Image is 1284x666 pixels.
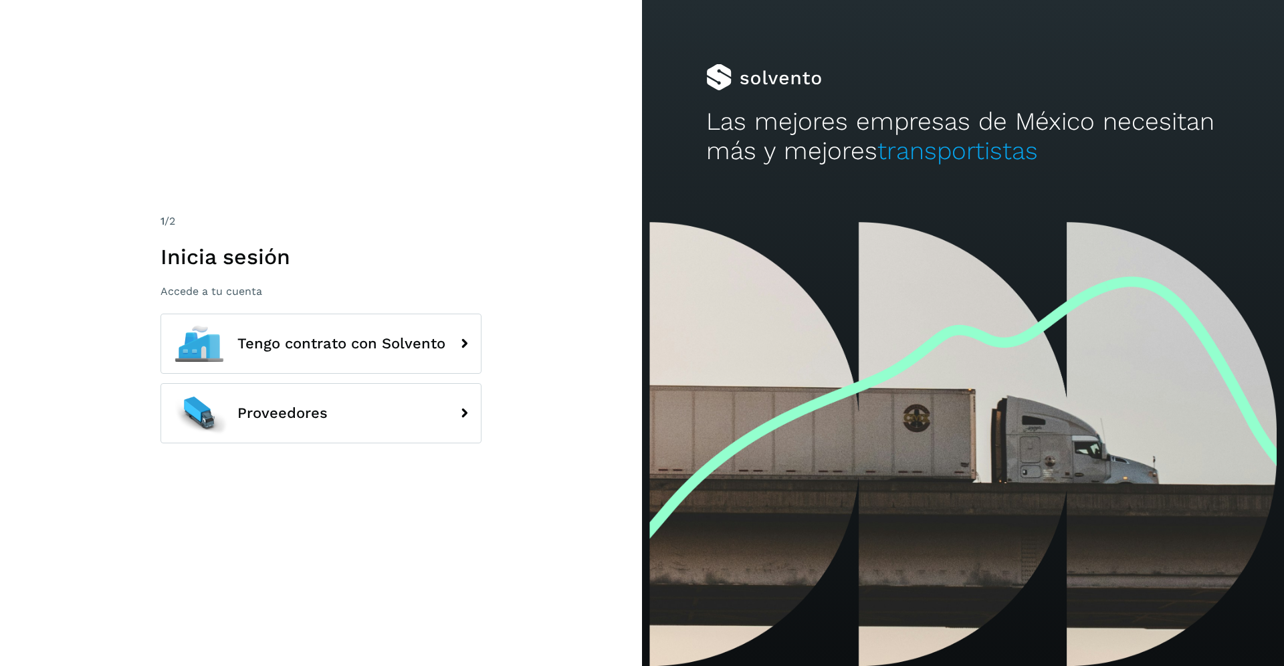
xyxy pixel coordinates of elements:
span: Proveedores [237,405,328,421]
h1: Inicia sesión [160,244,481,269]
p: Accede a tu cuenta [160,285,481,298]
h2: Las mejores empresas de México necesitan más y mejores [706,107,1220,166]
span: transportistas [877,136,1038,165]
span: 1 [160,215,165,227]
div: /2 [160,213,481,229]
button: Proveedores [160,383,481,443]
span: Tengo contrato con Solvento [237,336,445,352]
button: Tengo contrato con Solvento [160,314,481,374]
